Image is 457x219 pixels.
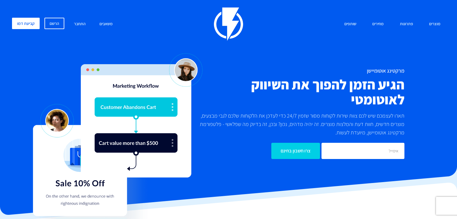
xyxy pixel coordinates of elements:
[321,143,404,159] input: אימייל
[197,68,404,74] h1: מרקטינג אוטומיישן
[271,143,320,159] input: צרו חשבון בחינם
[12,18,40,29] a: קביעת דמו
[95,18,117,31] a: משאבים
[197,77,404,107] h2: הגיע הזמן להפוך את השיווק לאוטומטי
[395,18,418,31] a: פתרונות
[69,18,90,31] a: התחבר
[44,18,64,29] a: הרשם
[425,18,445,31] a: מוצרים
[368,18,388,31] a: מחירים
[340,18,361,31] a: שותפים
[197,112,404,137] p: תארו לעצמכם שיש לכם צוות שירות לקוחות מסור שזמין 24/7 כדי לעדכן את הלקוחות שלכם לגבי מבצעים, מוצר...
